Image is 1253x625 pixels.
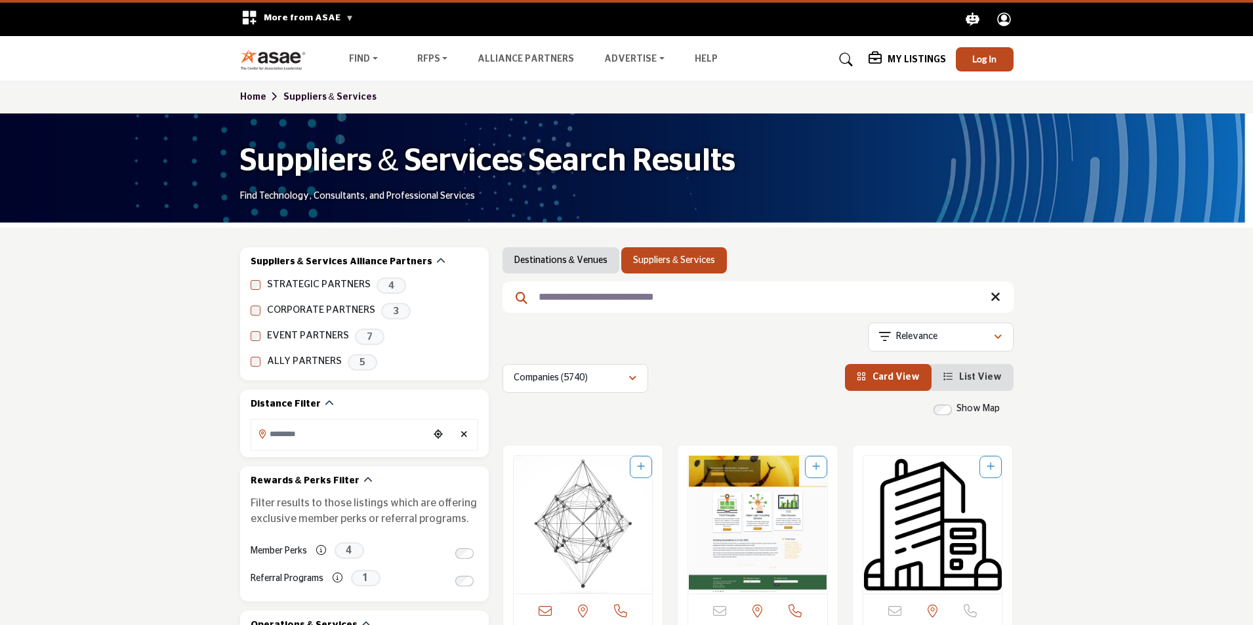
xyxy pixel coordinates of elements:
span: More from ASAE [264,13,354,22]
span: 5 [348,354,377,371]
div: Choose your current location [428,421,448,449]
span: 1 [351,570,380,586]
input: Search Location [251,421,428,447]
p: Relevance [896,331,937,344]
p: Companies (5740) [514,372,588,385]
span: 4 [377,277,406,294]
label: EVENT PARTNERS [267,329,349,344]
a: Open Listing in new tab [863,456,1002,594]
span: Card View [873,373,920,382]
span: Log In [972,53,996,64]
button: Relevance [868,323,1014,352]
input: Search Keyword [503,281,1014,313]
h2: Suppliers & Services Alliance Partners [251,256,432,269]
img: The EXPERIENCE Institute [863,456,1002,594]
a: RFPs [408,50,457,69]
a: Suppliers & Services [633,254,715,267]
a: Find [340,50,387,69]
p: Filter results to those listings which are offering exclusive member perks or referral programs. [251,495,478,527]
div: My Listings [869,52,946,68]
div: More from ASAE [233,3,362,36]
a: Add To List [987,462,995,472]
a: Search [827,49,861,70]
div: Clear search location [455,421,474,449]
h2: Distance Filter [251,398,321,411]
label: ALLY PARTNERS [267,354,342,369]
h5: My Listings [888,54,946,66]
span: List View [959,373,1002,382]
input: Switch to Referral Programs [455,576,474,586]
button: Log In [956,47,1014,71]
a: Advertise [595,50,674,69]
img: The Center for Association Growth [688,456,827,594]
a: Add To List [637,462,645,472]
span: 3 [381,303,411,319]
input: CORPORATE PARTNERS checkbox [251,306,260,315]
li: Card View [845,364,932,391]
label: Show Map [956,402,1000,416]
img: Institute for Association and Nonprofit Research [514,456,653,594]
input: Switch to Member Perks [455,548,474,559]
button: Companies (5740) [503,364,648,393]
li: List View [932,364,1014,391]
a: Home [240,92,283,102]
input: EVENT PARTNERS checkbox [251,331,260,341]
img: Site Logo [240,49,313,70]
a: Destinations & Venues [514,254,607,267]
a: View List [943,373,1002,382]
a: Suppliers & Services [283,92,377,102]
h2: Rewards & Perks Filter [251,475,359,488]
a: Help [695,54,718,64]
a: Add To List [812,462,820,472]
input: STRATEGIC PARTNERS checkbox [251,280,260,290]
a: Alliance Partners [478,54,574,64]
label: STRATEGIC PARTNERS [267,277,371,292]
a: Open Listing in new tab [688,456,827,594]
h1: Suppliers & Services Search Results [240,141,735,182]
a: View Card [857,373,920,382]
input: ALLY PARTNERS checkbox [251,357,260,367]
label: Referral Programs [251,567,323,590]
span: 4 [335,542,364,559]
p: Find Technology, Consultants, and Professional Services [240,190,475,203]
span: 7 [355,329,384,345]
label: Member Perks [251,540,307,563]
a: Open Listing in new tab [514,456,653,594]
label: CORPORATE PARTNERS [267,303,375,318]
